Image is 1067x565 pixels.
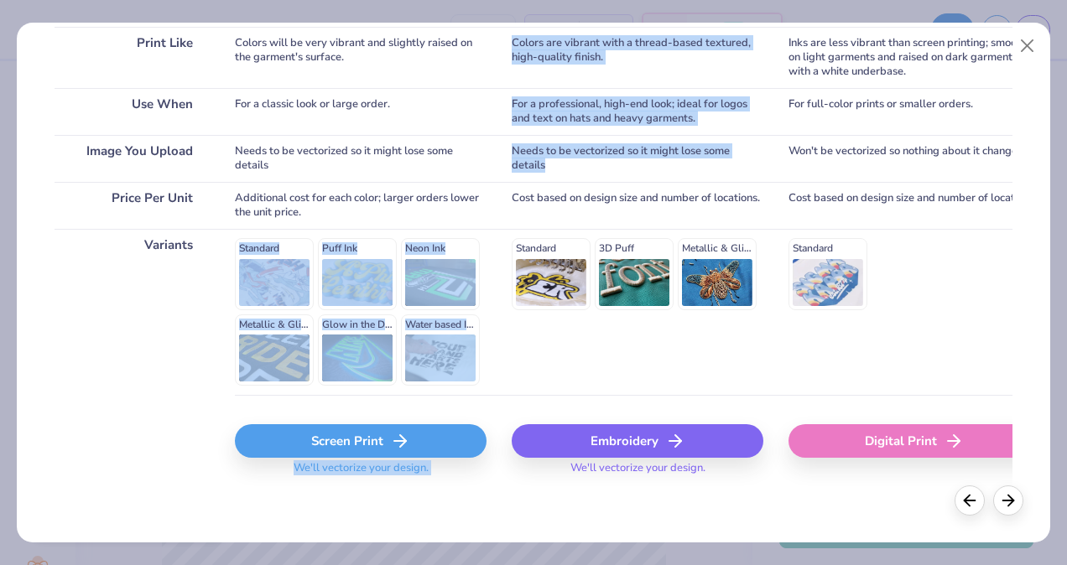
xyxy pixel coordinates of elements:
[512,424,763,458] div: Embroidery
[235,182,487,229] div: Additional cost for each color; larger orders lower the unit price.
[55,27,210,88] div: Print Like
[564,461,712,485] span: We'll vectorize your design.
[512,27,763,88] div: Colors are vibrant with a thread-based textured, high-quality finish.
[55,135,210,182] div: Image You Upload
[235,88,487,135] div: For a classic look or large order.
[789,182,1040,229] div: Cost based on design size and number of locations.
[235,135,487,182] div: Needs to be vectorized so it might lose some details
[1012,30,1044,62] button: Close
[512,88,763,135] div: For a professional, high-end look; ideal for logos and text on hats and heavy garments.
[512,135,763,182] div: Needs to be vectorized so it might lose some details
[789,27,1040,88] div: Inks are less vibrant than screen printing; smooth on light garments and raised on dark garments ...
[512,182,763,229] div: Cost based on design size and number of locations.
[287,461,435,485] span: We'll vectorize your design.
[55,229,210,395] div: Variants
[789,424,1040,458] div: Digital Print
[55,182,210,229] div: Price Per Unit
[55,88,210,135] div: Use When
[789,88,1040,135] div: For full-color prints or smaller orders.
[235,27,487,88] div: Colors will be very vibrant and slightly raised on the garment's surface.
[789,135,1040,182] div: Won't be vectorized so nothing about it changes
[235,424,487,458] div: Screen Print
